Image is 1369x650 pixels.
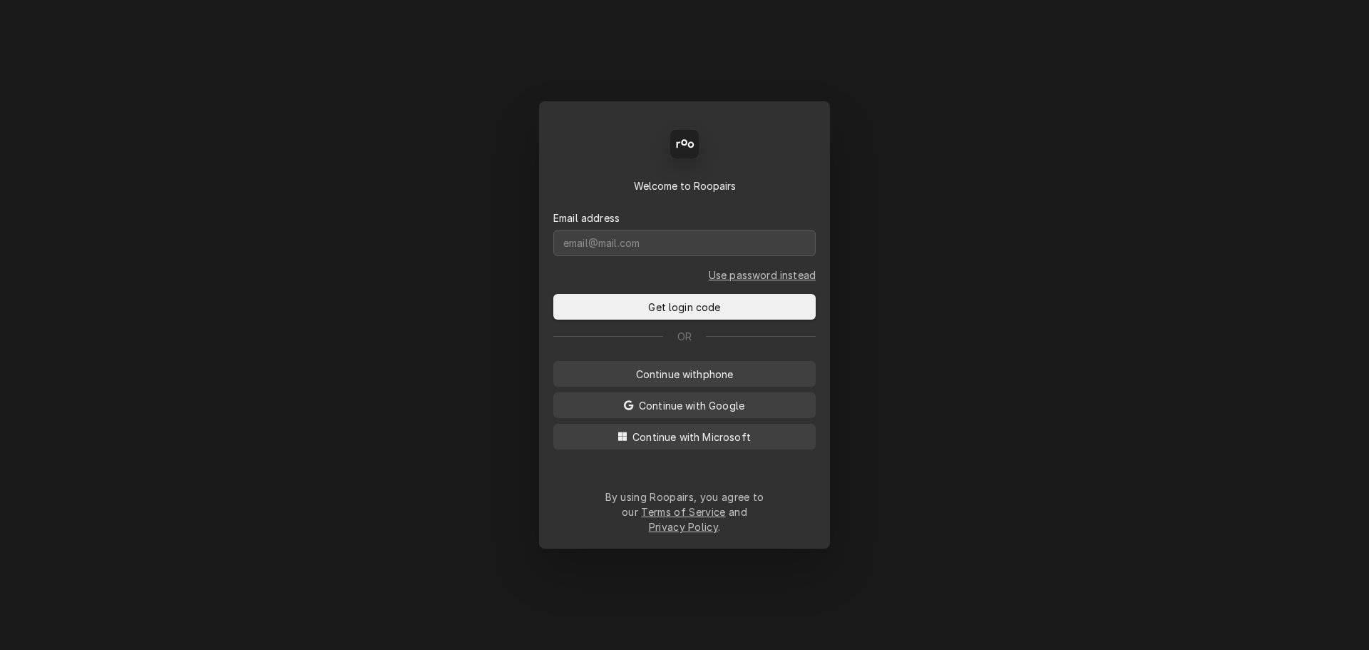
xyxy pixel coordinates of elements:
[709,268,816,283] a: Go to Email and password form
[553,210,620,225] label: Email address
[636,398,747,413] span: Continue with Google
[641,506,725,518] a: Terms of Service
[553,230,816,256] input: email@mail.com
[630,430,754,445] span: Continue with Microsoft
[605,489,764,534] div: By using Roopairs, you agree to our and .
[553,329,816,344] div: Or
[553,424,816,450] button: Continue with Microsoft
[553,178,816,193] div: Welcome to Roopairs
[553,294,816,320] button: Get login code
[649,521,718,533] a: Privacy Policy
[645,300,723,315] span: Get login code
[633,367,737,382] span: Continue with phone
[553,392,816,418] button: Continue with Google
[553,361,816,387] button: Continue withphone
